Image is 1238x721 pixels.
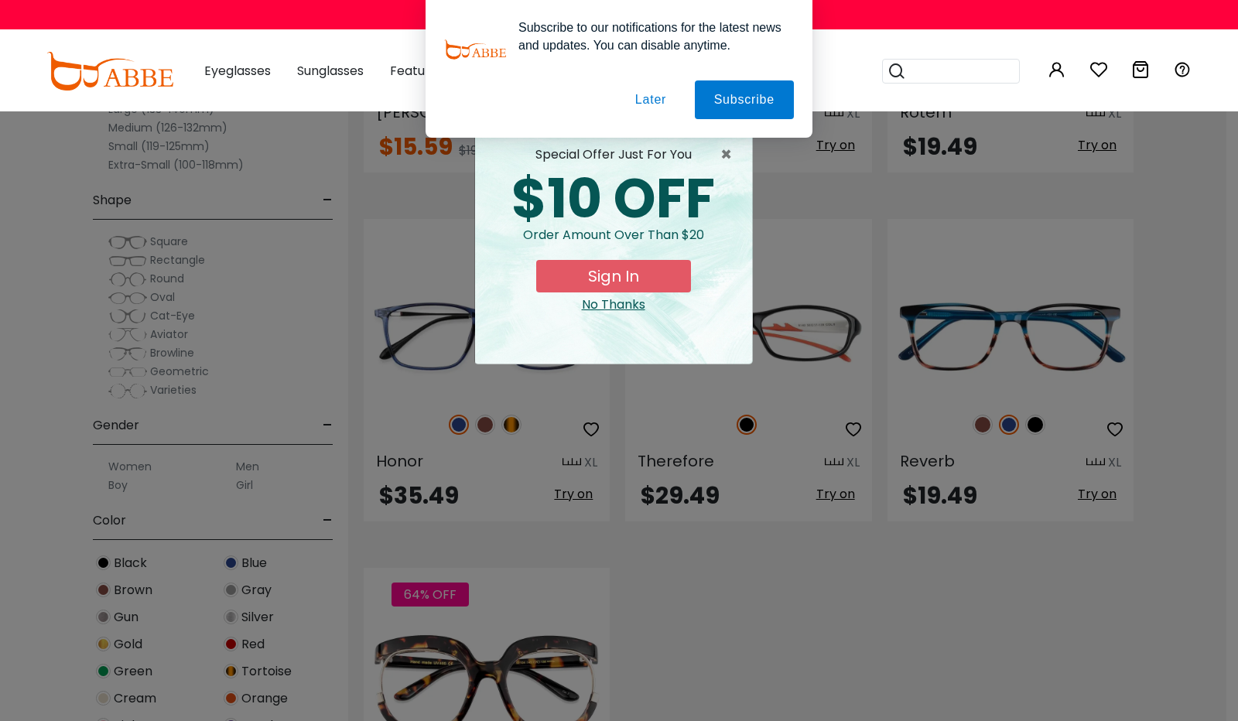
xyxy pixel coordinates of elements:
[695,80,794,119] button: Subscribe
[616,80,686,119] button: Later
[487,145,740,164] div: special offer just for you
[487,172,740,226] div: $10 OFF
[720,145,740,164] button: Close
[506,19,794,54] div: Subscribe to our notifications for the latest news and updates. You can disable anytime.
[487,296,740,314] div: Close
[720,145,740,164] span: ×
[487,226,740,260] div: Order amount over than $20
[444,19,506,80] img: notification icon
[536,260,691,292] button: Sign In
